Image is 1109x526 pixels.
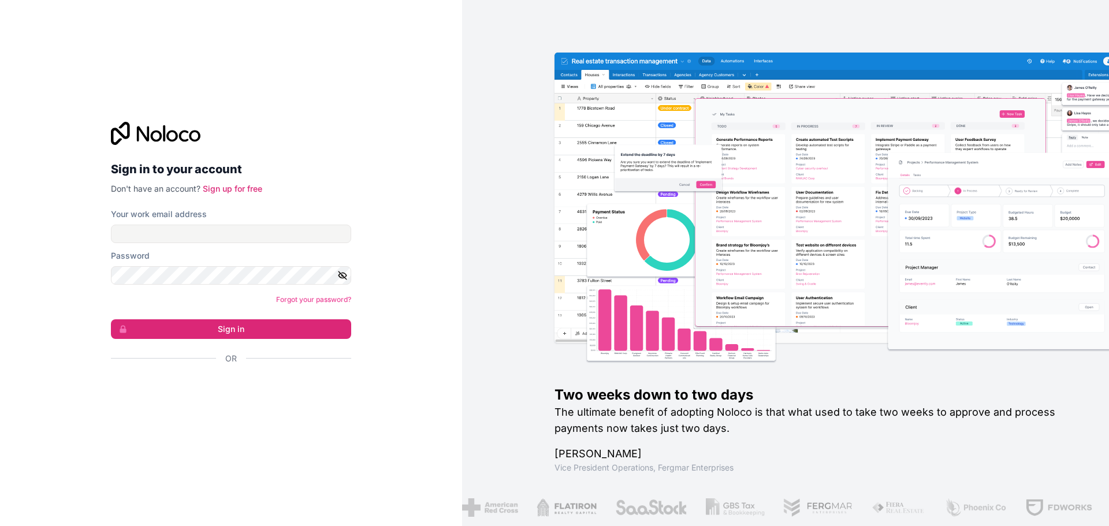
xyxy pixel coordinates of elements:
label: Password [111,250,150,262]
img: /assets/fdworks-Bi04fVtw.png [1024,498,1092,517]
img: /assets/saastock-C6Zbiodz.png [614,498,687,517]
img: /assets/american-red-cross-BAupjrZR.png [462,498,518,517]
img: /assets/fergmar-CudnrXN5.png [782,498,853,517]
h2: The ultimate benefit of adopting Noloco is that what used to take two weeks to approve and proces... [554,404,1072,437]
img: /assets/gbstax-C-GtDUiK.png [705,498,764,517]
img: /assets/fiera-fwj2N5v4.png [871,498,925,517]
a: Forgot your password? [276,295,351,304]
input: Password [111,266,351,285]
img: /assets/flatiron-C8eUkumj.png [536,498,596,517]
h1: Two weeks down to two days [554,386,1072,404]
h2: Sign in to your account [111,159,351,180]
span: Don't have an account? [111,184,200,193]
button: Sign in [111,319,351,339]
a: Sign up for free [203,184,262,193]
label: Your work email address [111,208,207,220]
input: Email address [111,225,351,243]
span: Or [225,353,237,364]
h1: Vice President Operations , Fergmar Enterprises [554,462,1072,473]
h1: [PERSON_NAME] [554,446,1072,462]
img: /assets/phoenix-BREaitsQ.png [944,498,1006,517]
